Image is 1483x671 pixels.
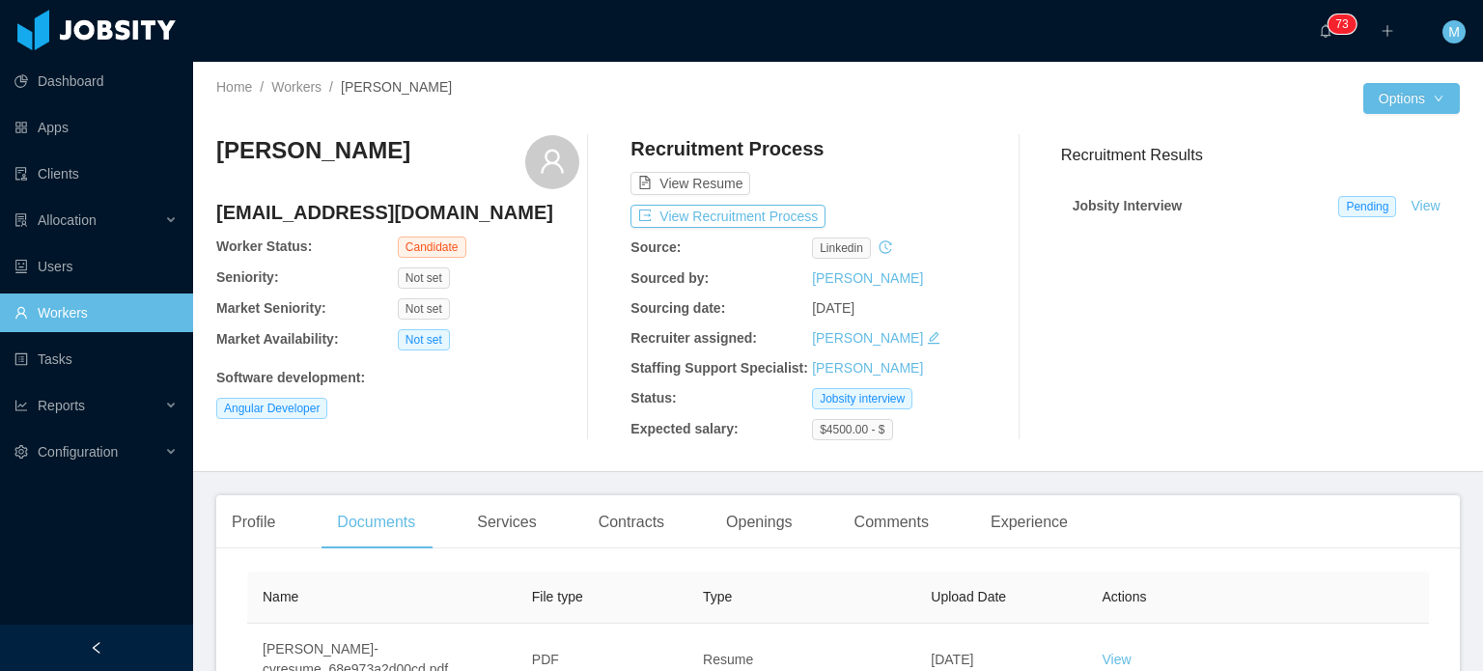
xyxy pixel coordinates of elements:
[216,79,252,95] a: Home
[14,247,178,286] a: icon: robotUsers
[216,269,279,285] b: Seniority:
[927,331,940,345] i: icon: edit
[216,331,339,347] b: Market Availability:
[14,154,178,193] a: icon: auditClients
[260,79,264,95] span: /
[341,79,452,95] span: [PERSON_NAME]
[1448,20,1460,43] span: M
[539,148,566,175] i: icon: user
[216,238,312,254] b: Worker Status:
[931,589,1006,604] span: Upload Date
[398,298,450,320] span: Not set
[703,652,753,667] span: Resume
[1342,14,1349,34] p: 3
[630,330,757,346] b: Recruiter assigned:
[812,300,854,316] span: [DATE]
[1103,589,1147,604] span: Actions
[216,300,326,316] b: Market Seniority:
[812,388,912,409] span: Jobsity interview
[14,294,178,332] a: icon: userWorkers
[1335,14,1342,34] p: 7
[216,495,291,549] div: Profile
[14,62,178,100] a: icon: pie-chartDashboard
[14,399,28,412] i: icon: line-chart
[263,589,298,604] span: Name
[1328,14,1356,34] sup: 73
[1319,24,1332,38] i: icon: bell
[812,419,892,440] span: $4500.00 - $
[398,237,466,258] span: Candidate
[975,495,1083,549] div: Experience
[1103,652,1132,667] a: View
[630,300,725,316] b: Sourcing date:
[271,79,322,95] a: Workers
[812,238,871,259] span: linkedin
[839,495,944,549] div: Comments
[630,270,709,286] b: Sourced by:
[216,135,410,166] h3: [PERSON_NAME]
[14,445,28,459] i: icon: setting
[812,330,923,346] a: [PERSON_NAME]
[216,199,579,226] h4: [EMAIL_ADDRESS][DOMAIN_NAME]
[583,495,680,549] div: Contracts
[630,176,750,191] a: icon: file-textView Resume
[630,390,676,405] b: Status:
[931,652,973,667] span: [DATE]
[329,79,333,95] span: /
[38,212,97,228] span: Allocation
[1061,143,1460,167] h3: Recruitment Results
[216,370,365,385] b: Software development :
[38,398,85,413] span: Reports
[630,205,825,228] button: icon: exportView Recruitment Process
[14,213,28,227] i: icon: solution
[14,108,178,147] a: icon: appstoreApps
[1073,198,1183,213] strong: Jobsity Interview
[1363,83,1460,114] button: Optionsicon: down
[38,444,118,460] span: Configuration
[398,267,450,289] span: Not set
[812,360,923,376] a: [PERSON_NAME]
[1338,196,1396,217] span: Pending
[462,495,551,549] div: Services
[1404,198,1446,213] a: View
[398,329,450,350] span: Not set
[14,340,178,378] a: icon: profileTasks
[703,589,732,604] span: Type
[630,239,681,255] b: Source:
[1381,24,1394,38] i: icon: plus
[532,589,583,604] span: File type
[630,421,738,436] b: Expected salary:
[630,172,750,195] button: icon: file-textView Resume
[630,360,808,376] b: Staffing Support Specialist:
[630,209,825,224] a: icon: exportView Recruitment Process
[812,270,923,286] a: [PERSON_NAME]
[322,495,431,549] div: Documents
[216,398,327,419] span: Angular Developer
[711,495,808,549] div: Openings
[879,240,892,254] i: icon: history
